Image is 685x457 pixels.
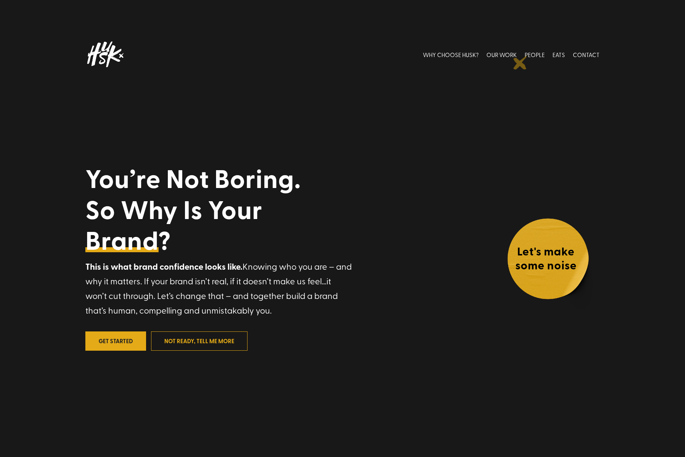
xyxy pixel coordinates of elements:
h1: You’re Not Boring. So Why Is Your ? [85,163,382,259]
a: OUR WORK [486,39,517,70]
a: PEOPLE [525,39,545,70]
strong: This is what brand confidence looks like. [85,260,242,273]
h4: Let's make some noise [507,244,585,275]
a: CONTACT [573,39,600,70]
a: Get Started [85,331,146,350]
img: Husk logo [85,39,125,70]
a: Brand [85,224,159,255]
a: WHY CHOOSE HUSK? [423,39,479,70]
a: EATS [552,39,565,70]
a: not ready, tell me more [151,331,247,350]
p: Knowing who you are – and why it matters. If your brand isn’t real, if it doesn’t make us feel…it... [85,259,353,318]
